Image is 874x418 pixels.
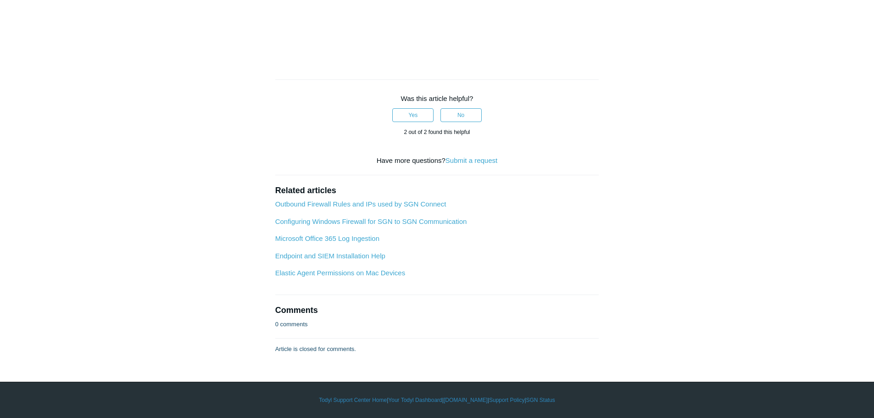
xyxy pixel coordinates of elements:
[392,108,434,122] button: This article was helpful
[319,396,387,404] a: Todyl Support Center Home
[275,320,308,329] p: 0 comments
[171,396,703,404] div: | | | |
[526,396,555,404] a: SGN Status
[404,129,470,135] span: 2 out of 2 found this helpful
[445,156,497,164] a: Submit a request
[388,396,442,404] a: Your Todyl Dashboard
[275,269,405,277] a: Elastic Agent Permissions on Mac Devices
[489,396,524,404] a: Support Policy
[401,95,473,102] span: Was this article helpful?
[440,108,482,122] button: This article was not helpful
[275,234,379,242] a: Microsoft Office 365 Log Ingestion
[275,217,467,225] a: Configuring Windows Firewall for SGN to SGN Communication
[275,252,385,260] a: Endpoint and SIEM Installation Help
[275,304,599,317] h2: Comments
[444,396,488,404] a: [DOMAIN_NAME]
[275,200,446,208] a: Outbound Firewall Rules and IPs used by SGN Connect
[275,156,599,166] div: Have more questions?
[275,345,356,354] p: Article is closed for comments.
[275,184,599,197] h2: Related articles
